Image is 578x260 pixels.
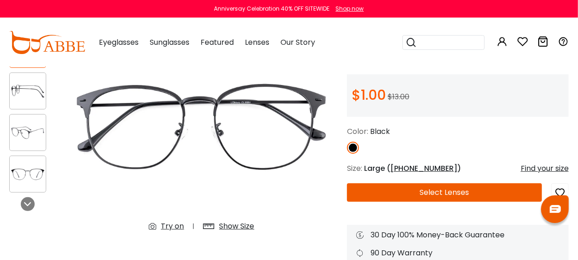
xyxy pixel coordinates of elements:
[521,163,569,174] div: Find your size
[550,205,561,213] img: chat
[201,37,234,48] span: Featured
[161,221,184,232] div: Try on
[10,124,46,142] img: Curvid Black Metal Eyeglasses , NosePads Frames from ABBE Glasses
[9,31,85,54] img: abbeglasses.com
[245,37,269,48] span: Lenses
[10,82,46,100] img: Curvid Black Metal Eyeglasses , NosePads Frames from ABBE Glasses
[388,91,409,102] span: $13.00
[390,163,457,174] span: [PHONE_NUMBER]
[10,165,46,183] img: Curvid Black Metal Eyeglasses , NosePads Frames from ABBE Glasses
[280,37,315,48] span: Our Story
[356,230,560,241] div: 30 Day 100% Money-Back Guarantee
[66,12,338,239] img: Curvid Black Metal Eyeglasses , NosePads Frames from ABBE Glasses
[219,221,254,232] div: Show Size
[331,5,364,12] a: Shop now
[356,248,560,259] div: 90 Day Warranty
[370,126,390,137] span: Black
[347,183,542,202] button: Select Lenses
[352,85,386,105] span: $1.00
[364,163,461,174] span: Large ( )
[347,126,368,137] span: Color:
[347,163,362,174] span: Size:
[214,5,330,13] div: Anniversay Celebration 40% OFF SITEWIDE
[99,37,139,48] span: Eyeglasses
[336,5,364,13] div: Shop now
[150,37,189,48] span: Sunglasses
